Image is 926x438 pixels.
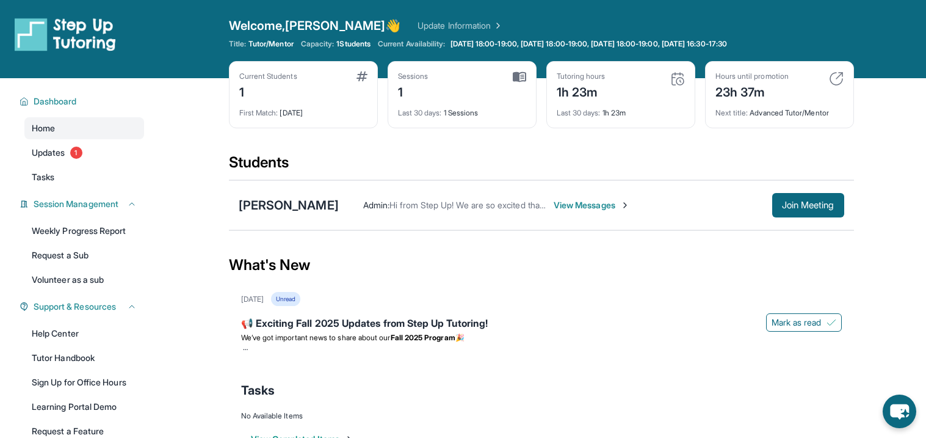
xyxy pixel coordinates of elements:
[356,71,367,81] img: card
[24,396,144,418] a: Learning Portal Demo
[398,71,429,81] div: Sessions
[391,333,455,342] strong: Fall 2025 Program
[241,316,842,333] div: 📢 Exciting Fall 2025 Updates from Step Up Tutoring!
[29,95,137,108] button: Dashboard
[398,101,526,118] div: 1 Sessions
[229,39,246,49] span: Title:
[229,17,401,34] span: Welcome, [PERSON_NAME] 👋
[32,147,65,159] span: Updates
[827,318,836,327] img: Mark as read
[620,200,630,210] img: Chevron-Right
[448,39,729,49] a: [DATE] 18:00-19:00, [DATE] 18:00-19:00, [DATE] 18:00-19:00, [DATE] 16:30-17:30
[378,39,445,49] span: Current Availability:
[24,269,144,291] a: Volunteer as a sub
[398,81,429,101] div: 1
[782,202,834,209] span: Join Meeting
[271,292,300,306] div: Unread
[241,294,264,304] div: [DATE]
[15,17,116,51] img: logo
[670,71,685,86] img: card
[34,198,118,210] span: Session Management
[557,108,601,117] span: Last 30 days :
[248,39,294,49] span: Tutor/Mentor
[715,71,789,81] div: Hours until promotion
[418,20,503,32] a: Update Information
[554,199,630,211] span: View Messages
[772,193,844,217] button: Join Meeting
[24,244,144,266] a: Request a Sub
[241,382,275,399] span: Tasks
[829,71,844,86] img: card
[229,153,854,180] div: Students
[29,301,137,313] button: Support & Resources
[455,333,465,342] span: 🎉
[239,71,297,81] div: Current Students
[363,200,389,210] span: Admin :
[715,108,748,117] span: Next title :
[24,142,144,164] a: Updates1
[715,81,789,101] div: 23h 37m
[239,197,339,214] div: [PERSON_NAME]
[239,81,297,101] div: 1
[772,316,822,329] span: Mark as read
[241,411,842,421] div: No Available Items
[241,333,391,342] span: We’ve got important news to share about our
[557,101,685,118] div: 1h 23m
[557,81,606,101] div: 1h 23m
[491,20,503,32] img: Chevron Right
[32,122,55,134] span: Home
[336,39,371,49] span: 1 Students
[715,101,844,118] div: Advanced Tutor/Mentor
[239,108,278,117] span: First Match :
[398,108,442,117] span: Last 30 days :
[24,220,144,242] a: Weekly Progress Report
[24,117,144,139] a: Home
[70,147,82,159] span: 1
[766,313,842,332] button: Mark as read
[557,71,606,81] div: Tutoring hours
[32,171,54,183] span: Tasks
[24,371,144,393] a: Sign Up for Office Hours
[229,238,854,292] div: What's New
[29,198,137,210] button: Session Management
[24,323,144,345] a: Help Center
[301,39,335,49] span: Capacity:
[513,71,526,82] img: card
[24,166,144,188] a: Tasks
[34,95,77,108] span: Dashboard
[883,395,916,428] button: chat-button
[34,301,116,313] span: Support & Resources
[24,347,144,369] a: Tutor Handbook
[450,39,727,49] span: [DATE] 18:00-19:00, [DATE] 18:00-19:00, [DATE] 18:00-19:00, [DATE] 16:30-17:30
[239,101,367,118] div: [DATE]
